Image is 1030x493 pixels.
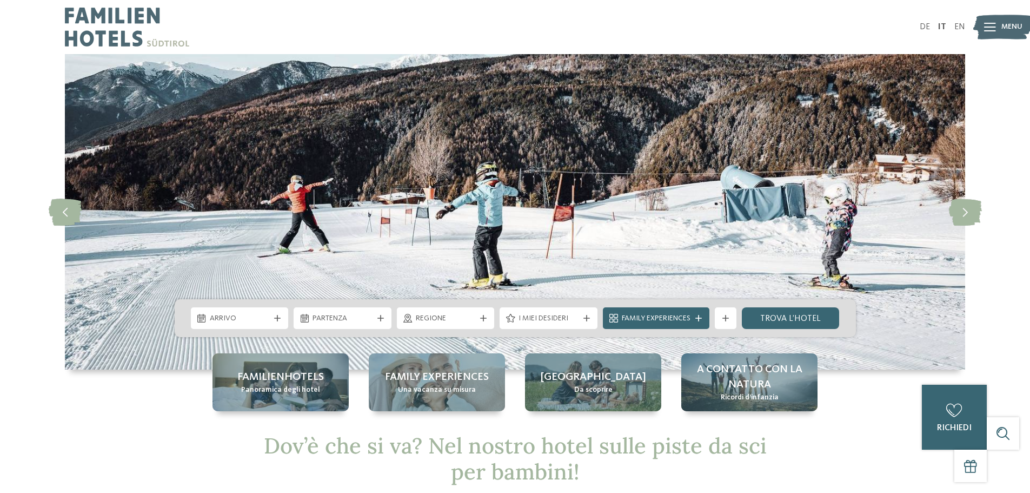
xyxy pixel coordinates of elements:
a: Hotel sulle piste da sci per bambini: divertimento senza confini Family experiences Una vacanza s... [369,353,505,411]
span: I miei desideri [519,313,579,324]
a: DE [920,23,930,31]
span: Da scoprire [574,385,613,396]
img: Hotel sulle piste da sci per bambini: divertimento senza confini [65,54,965,370]
a: Hotel sulle piste da sci per bambini: divertimento senza confini [GEOGRAPHIC_DATA] Da scoprire [525,353,661,411]
a: trova l’hotel [742,307,840,329]
a: EN [954,23,965,31]
span: richiedi [937,424,972,432]
span: Dov’è che si va? Nel nostro hotel sulle piste da sci per bambini! [264,432,767,485]
a: IT [938,23,946,31]
span: A contatto con la natura [692,362,807,392]
span: Family Experiences [622,313,690,324]
span: Family experiences [385,370,489,385]
a: Hotel sulle piste da sci per bambini: divertimento senza confini A contatto con la natura Ricordi... [681,353,818,411]
span: Panoramica degli hotel [241,385,320,396]
span: Arrivo [210,313,270,324]
span: Menu [1001,22,1022,32]
span: Familienhotels [237,370,324,385]
a: richiedi [922,385,987,450]
span: Regione [416,313,476,324]
span: [GEOGRAPHIC_DATA] [541,370,646,385]
span: Una vacanza su misura [398,385,476,396]
span: Partenza [313,313,373,324]
span: Ricordi d’infanzia [721,392,779,403]
a: Hotel sulle piste da sci per bambini: divertimento senza confini Familienhotels Panoramica degli ... [212,353,349,411]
